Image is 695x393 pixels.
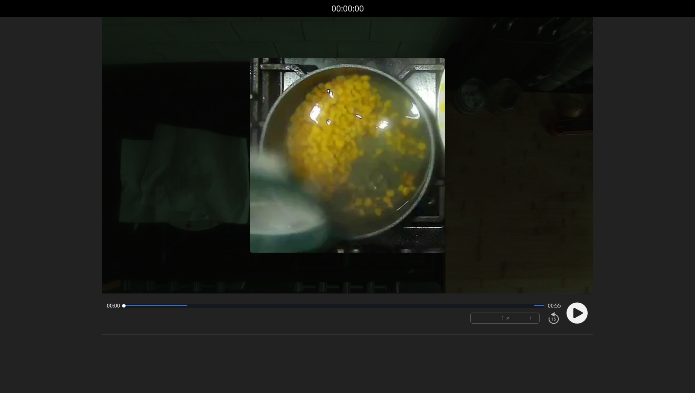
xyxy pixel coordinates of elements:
[488,313,522,323] div: 1 ×
[332,3,364,15] a: 00:00:00
[471,313,488,323] button: −
[548,302,561,309] span: 00:55
[250,58,445,253] img: Poster Image
[107,302,120,309] span: 00:00
[522,313,539,323] button: +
